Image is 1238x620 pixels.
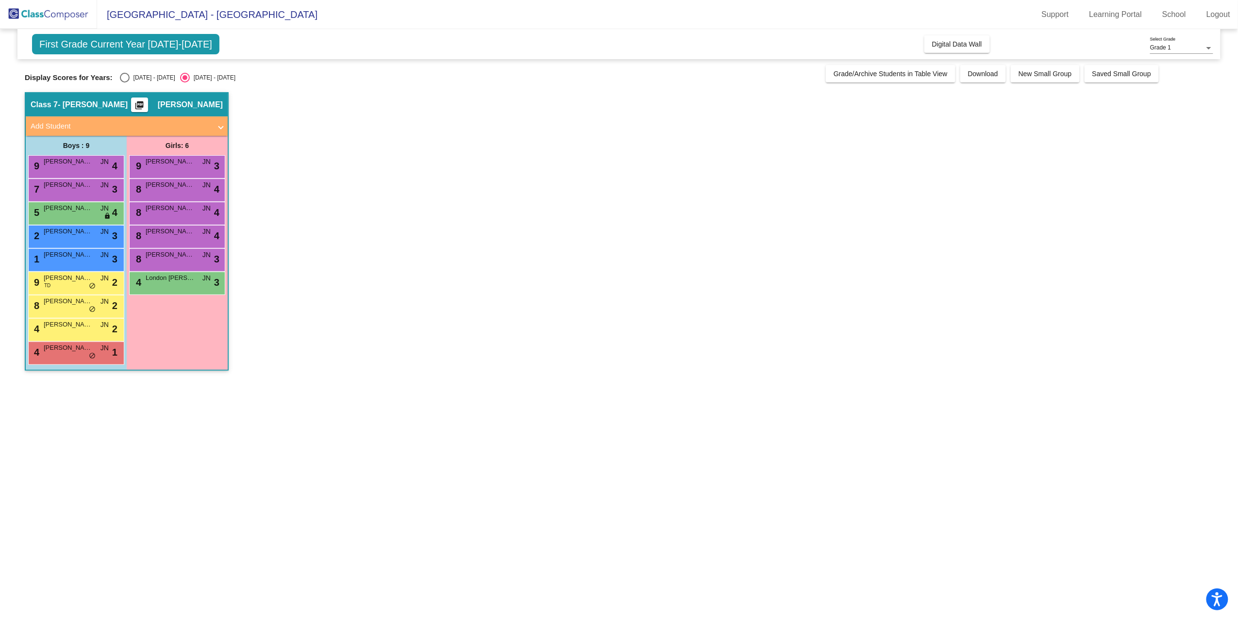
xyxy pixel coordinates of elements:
span: 1 [112,345,117,359]
span: 2 [32,230,39,241]
span: [PERSON_NAME] Queen [146,227,194,236]
span: JN [202,250,211,260]
span: [GEOGRAPHIC_DATA] - [GEOGRAPHIC_DATA] [97,7,318,22]
button: Download [960,65,1006,82]
span: Display Scores for Years: [25,73,113,82]
span: 4 [214,182,219,196]
span: 3 [112,228,117,243]
span: [PERSON_NAME] [146,250,194,260]
span: 4 [214,228,219,243]
span: 2 [112,298,117,313]
span: TD [44,282,50,289]
span: 3 [112,182,117,196]
button: Print Students Details [131,98,148,112]
span: New Small Group [1019,70,1072,78]
span: [PERSON_NAME] [44,343,92,353]
span: JN [202,227,211,237]
button: Digital Data Wall [924,35,990,53]
span: 5 [32,207,39,218]
span: [PERSON_NAME] [44,180,92,190]
mat-expansion-panel-header: Add Student [26,116,228,136]
span: Class 7 [31,100,58,110]
span: JN [202,273,211,283]
a: Logout [1199,7,1238,22]
span: 8 [134,230,141,241]
span: JN [100,343,109,353]
span: Digital Data Wall [932,40,982,48]
span: Saved Small Group [1092,70,1151,78]
button: New Small Group [1011,65,1080,82]
span: 2 [112,322,117,336]
span: First Grade Current Year [DATE]-[DATE] [32,34,219,54]
span: 1 [32,254,39,264]
span: Grade/Archive Students in Table View [834,70,948,78]
span: [PERSON_NAME] [44,203,92,213]
span: - [PERSON_NAME] [58,100,128,110]
a: Support [1034,7,1077,22]
span: [PERSON_NAME] [44,320,92,329]
span: 4 [134,277,141,288]
a: School [1154,7,1194,22]
span: JN [100,320,109,330]
div: [DATE] - [DATE] [190,73,235,82]
span: JN [202,180,211,190]
span: JN [100,250,109,260]
mat-icon: picture_as_pdf [134,100,145,114]
span: [PERSON_NAME] [44,250,92,260]
span: 4 [112,159,117,173]
span: JN [100,227,109,237]
span: 3 [214,252,219,266]
div: Boys : 9 [26,136,127,155]
span: [PERSON_NAME] [44,273,92,283]
span: 4 [32,347,39,358]
span: 8 [134,254,141,264]
span: Grade 1 [1150,44,1171,51]
span: JN [100,296,109,307]
span: 3 [214,159,219,173]
div: [DATE] - [DATE] [130,73,175,82]
span: [PERSON_NAME] [PERSON_NAME] [44,296,92,306]
span: JN [100,180,109,190]
span: 8 [134,207,141,218]
mat-radio-group: Select an option [120,73,235,82]
span: 2 [112,275,117,290]
span: 3 [112,252,117,266]
span: 8 [134,184,141,195]
span: 9 [134,161,141,171]
span: do_not_disturb_alt [89,282,96,290]
button: Saved Small Group [1085,65,1159,82]
span: JN [202,203,211,213]
span: JN [100,157,109,167]
span: 7 [32,184,39,195]
span: JN [100,273,109,283]
span: [PERSON_NAME] [146,157,194,166]
span: Download [968,70,998,78]
span: 8 [32,300,39,311]
span: 4 [32,324,39,334]
span: 4 [214,205,219,220]
span: JN [100,203,109,213]
span: 4 [112,205,117,220]
span: 9 [32,161,39,171]
button: Grade/Archive Students in Table View [826,65,955,82]
span: do_not_disturb_alt [89,352,96,360]
span: JN [202,157,211,167]
a: Learning Portal [1082,7,1150,22]
div: Girls: 6 [127,136,228,155]
span: lock [104,212,111,220]
span: London [PERSON_NAME] [146,273,194,283]
span: 3 [214,275,219,290]
span: [PERSON_NAME] [158,100,223,110]
span: do_not_disturb_alt [89,306,96,313]
span: [PERSON_NAME] [44,227,92,236]
span: [PERSON_NAME] [44,157,92,166]
mat-panel-title: Add Student [31,121,211,132]
span: 9 [32,277,39,288]
span: [PERSON_NAME] [146,180,194,190]
span: [PERSON_NAME] [146,203,194,213]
